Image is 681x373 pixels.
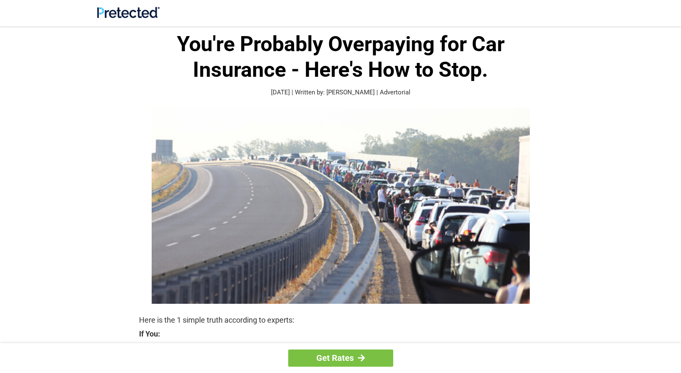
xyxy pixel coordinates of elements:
p: [DATE] | Written by: [PERSON_NAME] | Advertorial [139,88,542,97]
a: Get Rates [288,350,393,367]
img: Site Logo [97,7,160,18]
p: Here is the 1 simple truth according to experts: [139,314,542,326]
strong: If You: [139,330,542,338]
a: Site Logo [97,12,160,20]
h1: You're Probably Overpaying for Car Insurance - Here's How to Stop. [139,31,542,83]
strong: Are Currently Insured [147,342,542,354]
